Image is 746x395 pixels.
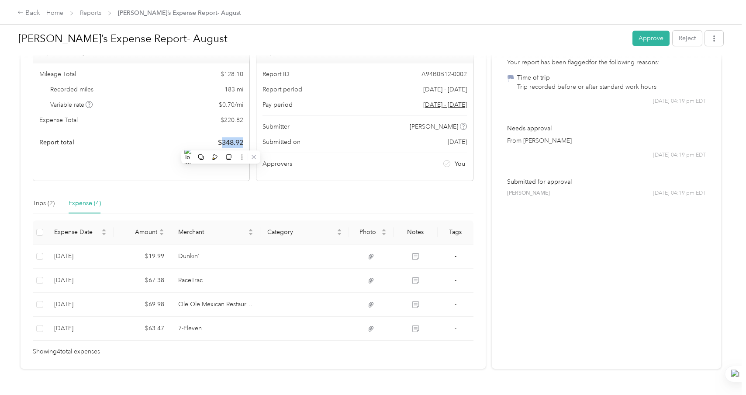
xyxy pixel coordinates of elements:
[218,137,243,148] span: $ 348.92
[114,269,171,293] td: $67.38
[423,100,467,109] span: Go to pay period
[337,231,342,237] span: caret-down
[337,227,342,233] span: caret-up
[381,231,387,237] span: caret-down
[114,245,171,269] td: $19.99
[262,137,300,147] span: Submitted on
[159,227,164,233] span: caret-up
[438,269,473,293] td: -
[50,100,93,109] span: Variable rate
[507,189,550,197] span: [PERSON_NAME]
[114,317,171,341] td: $63.47
[171,220,260,245] th: Merchant
[50,85,93,94] span: Recorded miles
[69,199,101,208] div: Expense (4)
[653,98,706,105] span: [DATE] 04:19 pm EDT
[224,85,243,94] span: 183 mi
[267,228,335,236] span: Category
[171,245,260,269] td: Dunkin'
[248,227,253,233] span: caret-up
[517,82,656,91] div: Trip recorded before or after standard work hours
[260,220,349,245] th: Category
[47,317,114,341] td: 8-22-2025
[632,31,670,46] button: Approve
[455,252,456,260] span: -
[438,245,473,269] td: -
[46,9,63,17] a: Home
[17,8,40,18] div: Back
[445,228,466,236] div: Tags
[47,269,114,293] td: 8-28-2025
[262,159,292,168] span: Approvers
[219,100,243,109] span: $ 0.70 / mi
[33,347,100,357] span: Showing 4 total expenses
[18,28,626,49] h1: David’s Expense Report- August
[262,122,290,131] span: Submitter
[121,228,157,236] span: Amount
[438,317,473,341] td: -
[262,70,290,79] span: Report ID
[653,151,706,159] span: [DATE] 04:19 pm EDT
[47,293,114,317] td: 8-22-2025
[410,122,458,131] span: [PERSON_NAME]
[356,228,380,236] span: Photo
[39,70,76,79] span: Mileage Total
[47,220,114,245] th: Expense Date
[262,85,302,94] span: Report period
[394,220,438,245] th: Notes
[171,293,260,317] td: Ole Ole Mexican Restaurant
[697,346,746,395] iframe: Everlance-gr Chat Button Frame
[33,199,55,208] div: Trips (2)
[39,115,78,125] span: Expense Total
[507,58,706,67] div: Your report has been flagged for the following reasons:
[171,317,260,341] td: 7-Eleven
[39,138,74,147] span: Report total
[221,115,243,125] span: $ 220.82
[101,227,107,233] span: caret-up
[455,301,456,308] span: -
[349,220,394,245] th: Photo
[653,189,706,197] span: [DATE] 04:19 pm EDT
[114,220,171,245] th: Amount
[54,228,100,236] span: Expense Date
[507,136,706,145] p: From [PERSON_NAME]
[248,231,253,237] span: caret-down
[455,325,456,332] span: -
[438,293,473,317] td: -
[159,231,164,237] span: caret-down
[673,31,702,46] button: Reject
[507,177,706,186] p: Submitted for approval
[423,85,467,94] span: [DATE] - [DATE]
[47,245,114,269] td: 8-29-2025
[262,100,293,109] span: Pay period
[381,227,387,233] span: caret-up
[507,124,706,133] p: Needs approval
[118,8,241,17] span: [PERSON_NAME]’s Expense Report- August
[101,231,107,237] span: caret-down
[221,70,243,79] span: $ 128.10
[455,276,456,284] span: -
[448,137,467,147] span: [DATE]
[171,269,260,293] td: RaceTrac
[455,159,465,168] span: You
[178,228,246,236] span: Merchant
[517,73,656,82] div: Time of trip
[114,293,171,317] td: $69.98
[421,70,467,79] span: A94B0B12-0002
[438,220,473,245] th: Tags
[80,9,101,17] a: Reports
